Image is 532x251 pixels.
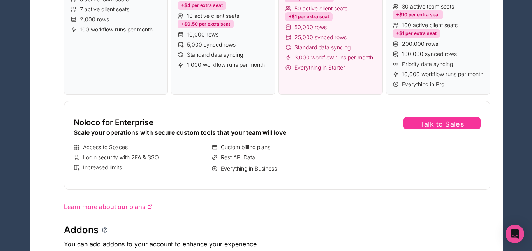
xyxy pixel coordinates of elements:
span: 25,000 synced rows [294,33,347,41]
div: +$0.50 per extra seat [178,20,234,28]
span: 50 active client seats [294,5,347,12]
span: Access to Spaces [83,143,128,151]
span: Noloco for Enterprise [74,117,153,128]
button: Talk to Sales [403,117,480,129]
span: Everything in Business [221,165,277,173]
span: 100 active client seats [402,21,458,29]
div: +$10 per extra seat [393,10,443,19]
span: Rest API Data [221,153,255,161]
span: 10,000 workflow runs per month [402,70,483,78]
span: 10,000 rows [187,31,218,38]
div: +$4 per extra seat [178,1,226,10]
span: Everything in Pro [402,80,444,88]
span: Custom billing plans. [221,143,272,151]
span: Standard data syncing [187,51,243,59]
span: 7 active client seats [80,5,129,13]
span: 200,000 rows [402,40,438,48]
span: 30 active team seats [402,3,454,10]
span: 5,000 synced rows [187,41,236,49]
span: 100,000 synced rows [402,50,457,58]
span: Priority data syncing [402,60,453,68]
span: 1,000 workflow runs per month [187,61,265,69]
h1: Addons [64,224,99,236]
div: Scale your operations with secure custom tools that your team will love [74,128,347,137]
span: 10 active client seats [187,12,239,20]
span: 3,000 workflow runs per month [294,54,373,61]
span: 2,000 rows [80,16,109,23]
span: Learn more about our plans [64,202,146,211]
a: Learn more about our plans [64,202,490,211]
span: Standard data syncing [294,44,351,51]
div: +$1 per extra seat [393,29,440,38]
p: You can add addons to your account to enhance your experience. [64,239,490,249]
div: +$1 per extra seat [285,12,333,21]
span: 50,000 rows [294,23,327,31]
span: Increased limits [83,164,122,171]
span: Login security with 2FA & SSO [83,153,159,161]
span: 100 workflow runs per month [80,26,153,33]
div: Open Intercom Messenger [506,225,524,243]
span: Everything in Starter [294,64,345,71]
